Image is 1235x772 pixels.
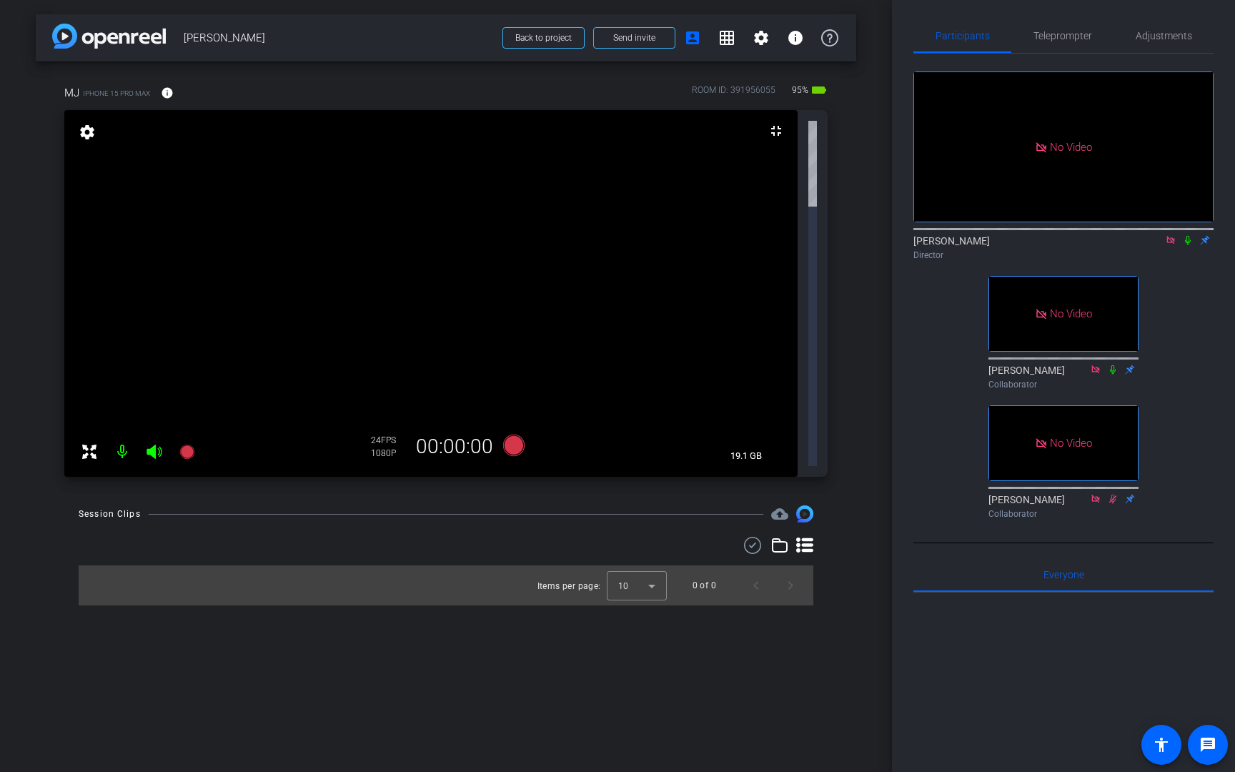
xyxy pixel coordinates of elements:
[913,249,1214,262] div: Director
[771,505,788,523] mat-icon: cloud_upload
[64,85,79,101] span: MJ
[371,447,407,459] div: 1080P
[739,568,773,603] button: Previous page
[502,27,585,49] button: Back to project
[790,79,810,102] span: 95%
[913,234,1214,262] div: [PERSON_NAME]
[718,29,735,46] mat-icon: grid_on
[79,507,141,521] div: Session Clips
[593,27,675,49] button: Send invite
[725,447,767,465] span: 19.1 GB
[161,86,174,99] mat-icon: info
[184,24,494,52] span: [PERSON_NAME]
[52,24,166,49] img: app-logo
[988,378,1139,391] div: Collaborator
[988,508,1139,520] div: Collaborator
[83,88,150,99] span: iPhone 15 Pro Max
[407,435,502,459] div: 00:00:00
[1136,31,1192,41] span: Adjustments
[77,124,97,141] mat-icon: settings
[1043,570,1084,580] span: Everyone
[796,505,813,523] img: Session clips
[768,122,785,139] mat-icon: fullscreen_exit
[988,493,1139,520] div: [PERSON_NAME]
[381,435,396,445] span: FPS
[753,29,770,46] mat-icon: settings
[1153,736,1170,753] mat-icon: accessibility
[810,81,828,99] mat-icon: battery_std
[1033,31,1092,41] span: Teleprompter
[1050,436,1092,449] span: No Video
[773,568,808,603] button: Next page
[936,31,990,41] span: Participants
[684,29,701,46] mat-icon: account_box
[613,32,655,44] span: Send invite
[692,84,775,104] div: ROOM ID: 391956055
[1199,736,1216,753] mat-icon: message
[537,579,601,593] div: Items per page:
[515,33,572,43] span: Back to project
[1050,307,1092,320] span: No Video
[371,435,407,446] div: 24
[771,505,788,523] span: Destinations for your clips
[988,363,1139,391] div: [PERSON_NAME]
[1050,140,1092,153] span: No Video
[787,29,804,46] mat-icon: info
[693,578,716,593] div: 0 of 0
